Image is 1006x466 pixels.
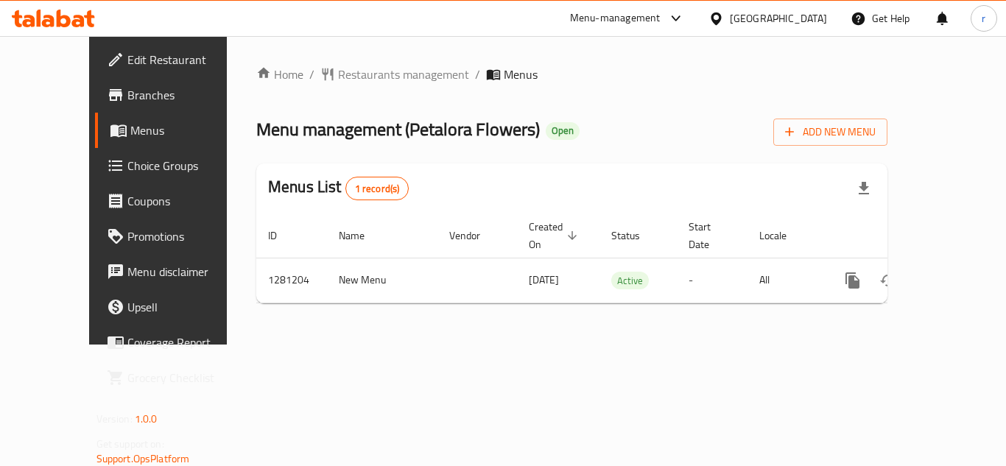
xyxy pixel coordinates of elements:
td: - [677,258,748,303]
span: Menus [504,66,538,83]
button: more [835,263,870,298]
a: Menu disclaimer [95,254,257,289]
span: Version: [96,409,133,428]
button: Add New Menu [773,119,887,146]
h2: Menus List [268,176,409,200]
td: 1281204 [256,258,327,303]
a: Branches [95,77,257,113]
a: Choice Groups [95,148,257,183]
span: Upsell [127,298,245,316]
div: Export file [846,171,882,206]
span: Edit Restaurant [127,51,245,68]
span: Restaurants management [338,66,469,83]
span: Choice Groups [127,157,245,174]
li: / [475,66,480,83]
span: Open [546,124,580,137]
span: Grocery Checklist [127,369,245,386]
td: All [748,258,823,303]
div: Open [546,122,580,140]
span: 1 record(s) [346,182,409,196]
li: / [309,66,314,83]
span: Name [339,227,384,244]
div: [GEOGRAPHIC_DATA] [730,10,827,27]
table: enhanced table [256,213,988,303]
a: Edit Restaurant [95,42,257,77]
a: Grocery Checklist [95,360,257,395]
span: Locale [759,227,806,244]
a: Home [256,66,303,83]
span: Status [611,227,659,244]
span: Created On [529,218,582,253]
button: Change Status [870,263,906,298]
div: Menu-management [570,10,661,27]
span: Get support on: [96,434,164,453]
th: Actions [823,213,988,258]
a: Promotions [95,219,257,254]
span: Add New Menu [785,123,876,141]
span: Active [611,272,649,289]
span: r [982,10,985,27]
div: Total records count [345,177,409,200]
span: [DATE] [529,270,559,289]
td: New Menu [327,258,437,303]
a: Coverage Report [95,325,257,360]
span: Menu management ( Petalora Flowers ) [256,113,540,146]
a: Restaurants management [320,66,469,83]
span: Branches [127,86,245,104]
span: Menu disclaimer [127,263,245,280]
span: ID [268,227,296,244]
span: Start Date [689,218,730,253]
span: Menus [130,121,245,139]
span: Promotions [127,227,245,245]
span: Coverage Report [127,333,245,351]
span: Vendor [449,227,499,244]
nav: breadcrumb [256,66,887,83]
a: Upsell [95,289,257,325]
span: 1.0.0 [135,409,158,428]
a: Menus [95,113,257,148]
span: Coupons [127,192,245,210]
a: Coupons [95,183,257,219]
